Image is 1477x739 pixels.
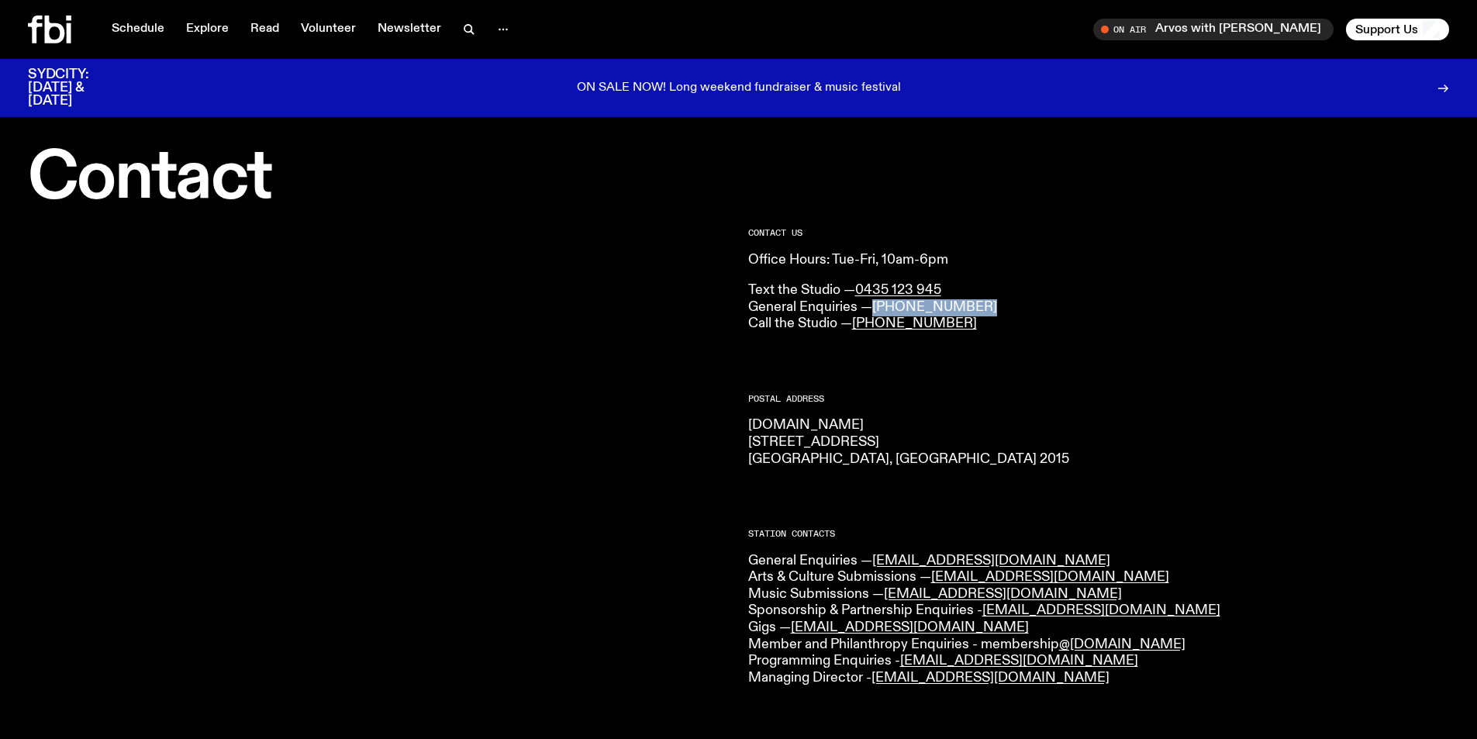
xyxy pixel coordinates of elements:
a: [EMAIL_ADDRESS][DOMAIN_NAME] [791,620,1029,634]
h2: CONTACT US [748,229,1450,237]
h2: Postal Address [748,395,1450,403]
p: Office Hours: Tue-Fri, 10am-6pm [748,252,1450,269]
p: ON SALE NOW! Long weekend fundraiser & music festival [577,81,901,95]
h2: Station Contacts [748,530,1450,538]
a: [EMAIL_ADDRESS][DOMAIN_NAME] [871,671,1109,685]
a: Read [241,19,288,40]
a: Volunteer [292,19,365,40]
h1: Contact [28,147,730,210]
a: Newsletter [368,19,450,40]
a: 0435 123 945 [855,283,941,297]
a: [EMAIL_ADDRESS][DOMAIN_NAME] [982,603,1220,617]
h3: SYDCITY: [DATE] & [DATE] [28,68,127,108]
button: Support Us [1346,19,1449,40]
a: [PHONE_NUMBER] [872,300,997,314]
a: [PHONE_NUMBER] [852,316,977,330]
p: Text the Studio — General Enquiries — Call the Studio — [748,282,1450,333]
a: [EMAIL_ADDRESS][DOMAIN_NAME] [931,570,1169,584]
a: @[DOMAIN_NAME] [1059,637,1185,651]
p: General Enquiries — Arts & Culture Submissions — Music Submissions — Sponsorship & Partnership En... [748,553,1450,687]
span: Support Us [1355,22,1418,36]
a: Explore [177,19,238,40]
button: On AirArvos with [PERSON_NAME] [1093,19,1334,40]
a: [EMAIL_ADDRESS][DOMAIN_NAME] [900,654,1138,668]
a: [EMAIL_ADDRESS][DOMAIN_NAME] [884,587,1122,601]
a: Schedule [102,19,174,40]
p: [DOMAIN_NAME] [STREET_ADDRESS] [GEOGRAPHIC_DATA], [GEOGRAPHIC_DATA] 2015 [748,417,1450,468]
a: [EMAIL_ADDRESS][DOMAIN_NAME] [872,554,1110,568]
